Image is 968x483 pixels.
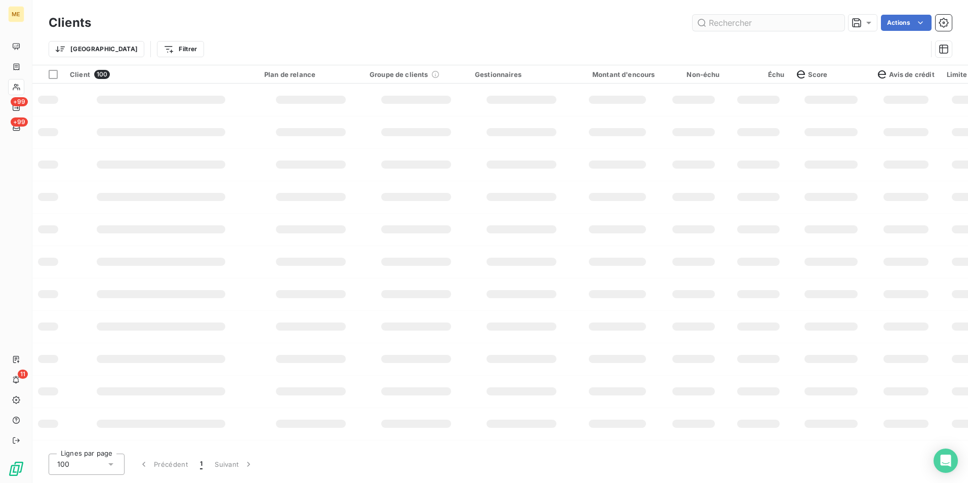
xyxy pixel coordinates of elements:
span: Score [797,70,828,78]
button: [GEOGRAPHIC_DATA] [49,41,144,57]
div: Plan de relance [264,70,357,78]
button: Filtrer [157,41,204,57]
div: Non-échu [667,70,720,78]
span: +99 [11,117,28,127]
span: 11 [18,370,28,379]
button: 1 [194,454,209,475]
input: Rechercher [693,15,844,31]
span: Avis de crédit [878,70,935,78]
button: Actions [881,15,932,31]
span: Client [70,70,90,78]
div: Gestionnaires [475,70,568,78]
div: Open Intercom Messenger [934,449,958,473]
img: Logo LeanPay [8,461,24,477]
button: Précédent [133,454,194,475]
div: Échu [732,70,785,78]
div: ME [8,6,24,22]
span: 1 [200,459,203,469]
span: Groupe de clients [370,70,428,78]
span: +99 [11,97,28,106]
span: 100 [57,459,69,469]
div: Montant d'encours [580,70,655,78]
h3: Clients [49,14,91,32]
button: Suivant [209,454,260,475]
span: 100 [94,70,110,79]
